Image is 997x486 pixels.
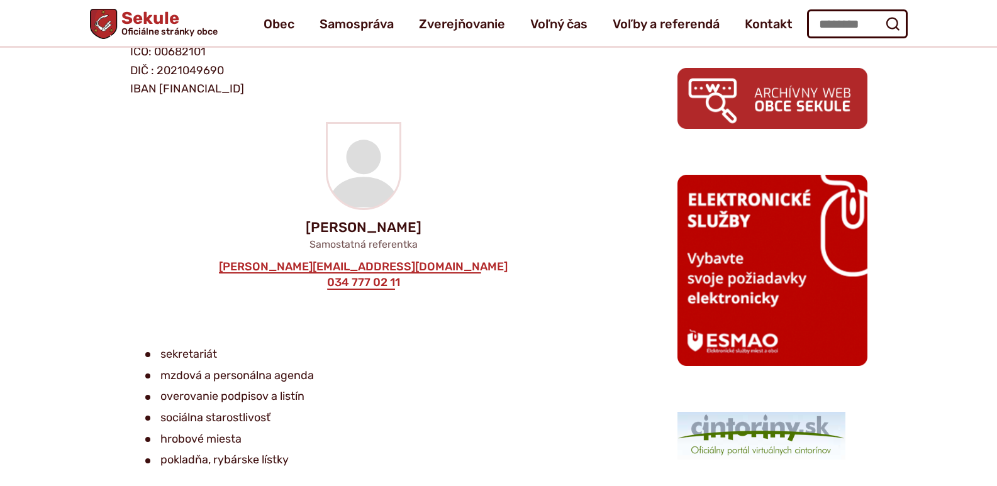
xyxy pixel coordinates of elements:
img: 1.png [677,412,845,460]
a: Kontakt [745,6,793,41]
li: pokladňa, rybárske lístky [145,451,577,470]
a: 034 777 02 11 [326,276,401,290]
img: esmao_sekule_b.png [677,175,867,366]
img: Prejsť na domovskú stránku [90,9,117,39]
a: [PERSON_NAME][EMAIL_ADDRESS][DOMAIN_NAME] [218,260,509,274]
span: Oficiálne stránky obce [121,27,218,36]
img: archiv.png [677,68,867,129]
li: overovanie podpisov a listín [145,387,577,406]
a: Voľný čas [530,6,588,41]
a: Obec [264,6,294,41]
li: mzdová a personálna agenda [145,367,577,385]
a: Voľby a referendá [613,6,720,41]
p: [PERSON_NAME] [110,220,617,235]
li: hrobové miesta [145,430,577,449]
li: sekretariát [145,345,577,364]
a: Samospráva [320,6,394,41]
p: Samostatná referentka [110,238,617,250]
span: Sekule [117,10,218,36]
a: Logo Sekule, prejsť na domovskú stránku. [90,9,218,39]
li: sociálna starostlivosť [145,409,577,428]
a: Zverejňovanie [419,6,505,41]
